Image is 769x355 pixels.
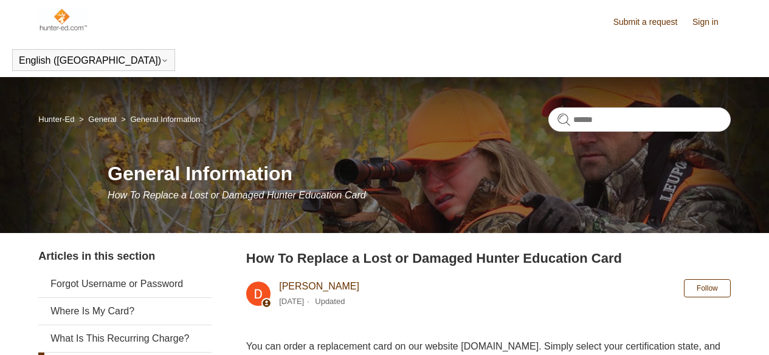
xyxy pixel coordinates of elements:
[38,115,77,124] li: Hunter-Ed
[684,279,731,297] button: Follow Article
[38,7,88,32] img: Hunter-Ed Help Center home page
[38,271,212,297] a: Forgot Username or Password
[38,250,155,262] span: Articles in this section
[108,159,731,188] h1: General Information
[279,281,359,291] a: [PERSON_NAME]
[77,115,119,124] li: General
[119,115,200,124] li: General Information
[38,325,212,352] a: What Is This Recurring Charge?
[613,16,690,29] a: Submit a request
[19,55,168,66] button: English ([GEOGRAPHIC_DATA])
[108,190,366,200] span: How To Replace a Lost or Damaged Hunter Education Card
[130,115,200,124] a: General Information
[548,107,731,132] input: Search
[88,115,116,124] a: General
[38,298,212,325] a: Where Is My Card?
[692,16,731,29] a: Sign in
[246,248,731,268] h2: How To Replace a Lost or Damaged Hunter Education Card
[315,297,345,306] li: Updated
[38,115,74,124] a: Hunter-Ed
[279,297,304,306] time: 03/04/2024, 10:49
